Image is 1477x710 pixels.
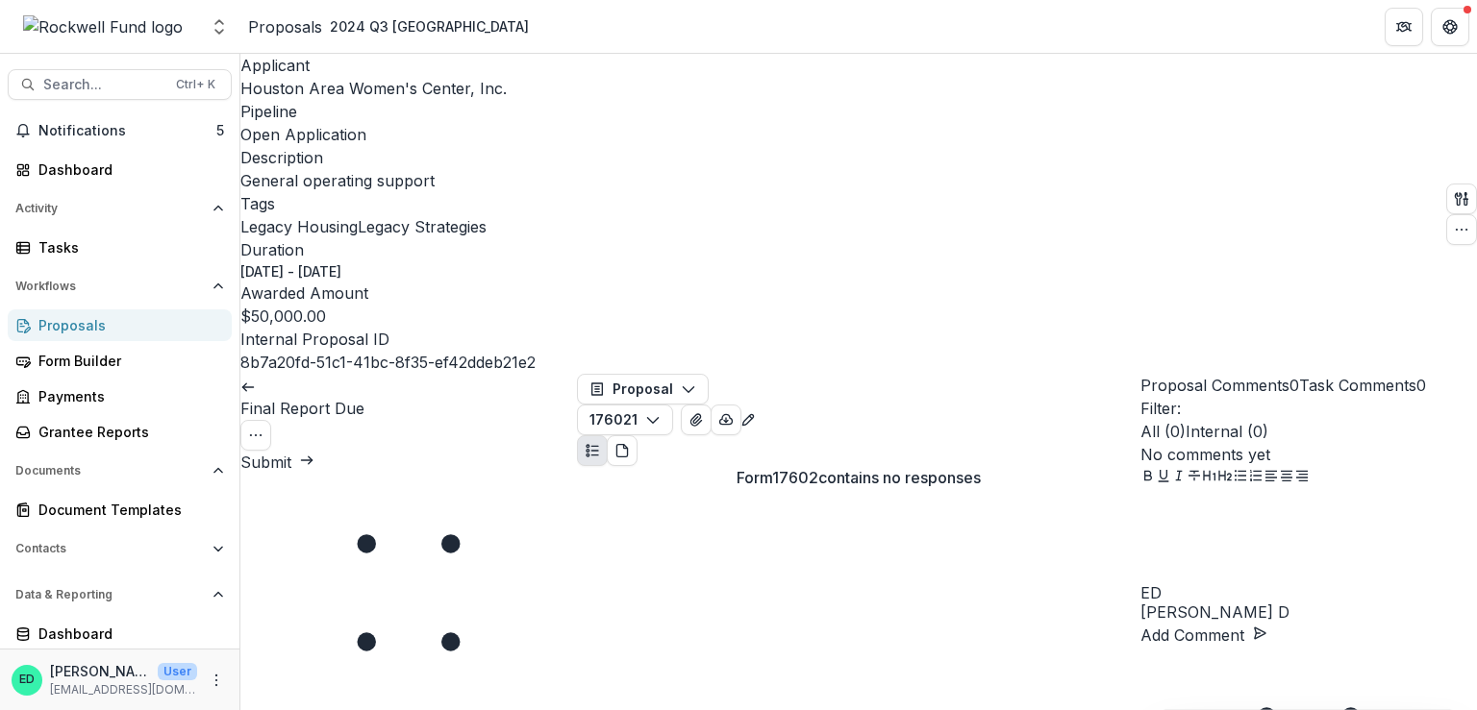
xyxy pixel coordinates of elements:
div: Document Templates [38,500,216,520]
button: Open Contacts [8,533,232,564]
p: Form 17602 contains no responses [737,466,981,489]
div: Dashboard [38,159,216,180]
p: Pipeline [240,100,536,123]
div: Tasks [38,237,216,257]
button: Task Comments [1299,374,1426,397]
button: Options [240,420,271,451]
button: Align Center [1279,466,1294,489]
a: Grantee Reports [8,416,232,448]
a: Proposals [8,309,232,341]
div: Ctrl + K [172,74,219,95]
a: Tasks [8,232,232,263]
button: Heading 1 [1202,466,1217,489]
p: Description [240,146,536,169]
h3: Final Report Due [240,397,577,420]
button: Search... [8,69,232,100]
p: Open Application [240,123,366,146]
div: Payments [38,386,216,406]
span: Search... [43,77,164,93]
button: Bold [1140,466,1156,489]
button: Add Comment [1140,624,1267,647]
button: Partners [1385,8,1423,46]
button: Get Help [1431,8,1469,46]
button: Open entity switcher [206,8,233,46]
button: View Attached Files [681,404,712,435]
button: Submit [240,451,314,474]
img: Rockwell Fund logo [23,15,183,38]
button: Align Right [1294,466,1310,489]
button: Strike [1187,466,1202,489]
a: Document Templates [8,494,232,526]
button: Plaintext view [577,435,608,466]
div: Proposals [38,315,216,335]
span: Data & Reporting [15,588,205,601]
p: [PERSON_NAME] [50,661,150,681]
button: Italicize [1171,466,1187,489]
span: Activity [15,202,205,215]
p: Awarded Amount [240,282,536,305]
span: Contacts [15,542,205,555]
button: Open Workflows [8,271,232,302]
button: More [205,669,228,692]
span: Notifications [38,123,216,139]
button: Align Left [1264,466,1279,489]
p: Tags [240,192,536,215]
button: Ordered List [1248,466,1264,489]
button: Proposal Comments [1140,374,1299,397]
p: $50,000.00 [240,305,326,328]
button: Edit as form [740,406,756,429]
span: Workflows [15,280,205,293]
p: Filter: [1140,397,1477,420]
span: 5 [216,122,224,138]
p: [EMAIL_ADDRESS][DOMAIN_NAME] [50,681,197,698]
a: Proposals [248,15,322,38]
button: Bullet List [1233,466,1248,489]
p: General operating support [240,169,435,192]
div: Estevan D. Delgado [1140,585,1477,600]
span: Legacy Housing [240,217,358,236]
p: Internal Proposal ID [240,328,536,351]
div: Form Builder [38,351,216,371]
div: Dashboard [38,624,216,644]
p: [PERSON_NAME] D [1140,600,1477,624]
p: Duration [240,238,536,261]
span: Legacy Strategies [358,217,487,236]
a: Form Builder [8,345,232,377]
a: Dashboard [8,618,232,649]
span: All ( 0 ) [1140,422,1186,441]
button: Proposal [577,374,709,404]
span: 0 [1416,376,1426,395]
div: Estevan D. Delgado [19,673,35,686]
a: Dashboard [8,154,232,185]
p: User [158,663,197,680]
button: PDF view [607,435,638,466]
button: Open Activity [8,193,232,224]
button: Underline [1156,466,1171,489]
p: 8b7a20fd-51c1-41bc-8f35-ef42ddeb21e2 [240,351,536,374]
span: Documents [15,464,205,477]
button: 176021 [577,404,673,435]
p: [DATE] - [DATE] [240,261,341,282]
button: Notifications5 [8,115,232,146]
p: Applicant [240,54,536,77]
div: 2024 Q3 [GEOGRAPHIC_DATA] [330,16,529,37]
p: No comments yet [1140,443,1477,466]
span: 0 [1289,376,1299,395]
span: Internal ( 0 ) [1186,422,1268,441]
div: Grantee Reports [38,422,216,442]
button: Open Documents [8,455,232,486]
button: Heading 2 [1217,466,1233,489]
button: Open Data & Reporting [8,579,232,610]
nav: breadcrumb [248,12,537,40]
a: Payments [8,380,232,412]
a: Houston Area Women's Center, Inc. [240,79,507,98]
